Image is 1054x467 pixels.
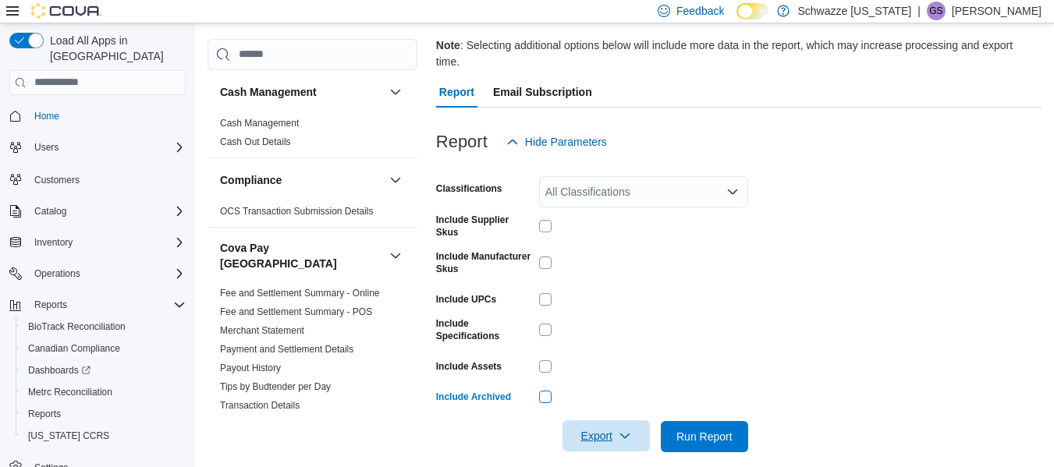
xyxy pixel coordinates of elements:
[562,420,650,451] button: Export
[16,316,192,338] button: BioTrack Reconciliation
[436,293,496,306] label: Include UPCs
[436,133,488,151] h3: Report
[28,386,112,398] span: Metrc Reconciliation
[220,206,374,217] a: OCS Transaction Submission Details
[220,240,383,271] button: Cova Pay [GEOGRAPHIC_DATA]
[952,2,1042,20] p: [PERSON_NAME]
[16,425,192,447] button: [US_STATE] CCRS
[220,324,304,337] span: Merchant Statement
[386,246,405,265] button: Cova Pay [GEOGRAPHIC_DATA]
[436,317,533,342] label: Include Specifications
[220,136,291,148] span: Cash Out Details
[676,3,724,19] span: Feedback
[3,263,192,285] button: Operations
[220,380,331,393] span: Tips by Budtender per Day
[28,138,186,157] span: Users
[917,2,921,20] p: |
[525,134,607,150] span: Hide Parameters
[3,232,192,253] button: Inventory
[28,408,61,420] span: Reports
[436,250,533,275] label: Include Manufacturer Skus
[22,405,67,423] a: Reports
[44,33,186,64] span: Load All Apps in [GEOGRAPHIC_DATA]
[22,361,97,380] a: Dashboards
[436,214,533,239] label: Include Supplier Skus
[34,299,67,311] span: Reports
[220,399,300,412] span: Transaction Details
[572,420,641,451] span: Export
[22,383,119,402] a: Metrc Reconciliation
[726,186,739,198] button: Open list of options
[208,114,417,157] div: Cash Management
[436,182,502,195] label: Classifications
[22,383,186,402] span: Metrc Reconciliation
[22,405,186,423] span: Reports
[386,83,405,101] button: Cash Management
[220,118,299,129] a: Cash Management
[676,429,733,444] span: Run Report
[28,295,186,314] span: Reports
[220,172,282,188] h3: Compliance
[28,106,186,126] span: Home
[3,104,192,127] button: Home
[220,362,281,374] span: Payout History
[34,174,80,186] span: Customers
[3,168,192,190] button: Customers
[736,19,737,20] span: Dark Mode
[28,202,186,221] span: Catalog
[220,343,353,356] span: Payment and Settlement Details
[220,172,383,188] button: Compliance
[22,317,132,336] a: BioTrack Reconciliation
[386,171,405,189] button: Compliance
[220,325,304,336] a: Merchant Statement
[927,2,946,20] div: Gulzar Sayall
[28,320,126,333] span: BioTrack Reconciliation
[436,5,1034,70] div: Export all catalog items, optionally including specifications, SKUs, UPCs, and image assets. : Se...
[3,294,192,316] button: Reports
[28,107,66,126] a: Home
[34,236,73,249] span: Inventory
[220,400,300,411] a: Transaction Details
[929,2,942,20] span: GS
[220,287,380,299] span: Fee and Settlement Summary - Online
[22,426,115,445] a: [US_STATE] CCRS
[16,381,192,403] button: Metrc Reconciliation
[16,403,192,425] button: Reports
[28,202,73,221] button: Catalog
[28,430,109,442] span: [US_STATE] CCRS
[3,136,192,158] button: Users
[28,342,120,355] span: Canadian Compliance
[220,117,299,129] span: Cash Management
[436,39,460,51] b: Note
[493,76,592,108] span: Email Subscription
[220,381,331,392] a: Tips by Budtender per Day
[22,339,186,358] span: Canadian Compliance
[22,317,186,336] span: BioTrack Reconciliation
[220,136,291,147] a: Cash Out Details
[220,288,380,299] a: Fee and Settlement Summary - Online
[22,426,186,445] span: Washington CCRS
[220,84,317,100] h3: Cash Management
[22,361,186,380] span: Dashboards
[220,84,383,100] button: Cash Management
[208,202,417,227] div: Compliance
[28,264,186,283] span: Operations
[34,110,59,122] span: Home
[22,339,126,358] a: Canadian Compliance
[34,141,59,154] span: Users
[439,76,474,108] span: Report
[3,200,192,222] button: Catalog
[736,3,769,19] input: Dark Mode
[220,306,372,318] span: Fee and Settlement Summary - POS
[436,360,502,373] label: Include Assets
[28,138,65,157] button: Users
[28,264,87,283] button: Operations
[500,126,613,157] button: Hide Parameters
[220,363,281,373] a: Payout History
[34,205,66,218] span: Catalog
[16,338,192,359] button: Canadian Compliance
[208,284,417,421] div: Cova Pay [GEOGRAPHIC_DATA]
[28,233,186,252] span: Inventory
[220,344,353,355] a: Payment and Settlement Details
